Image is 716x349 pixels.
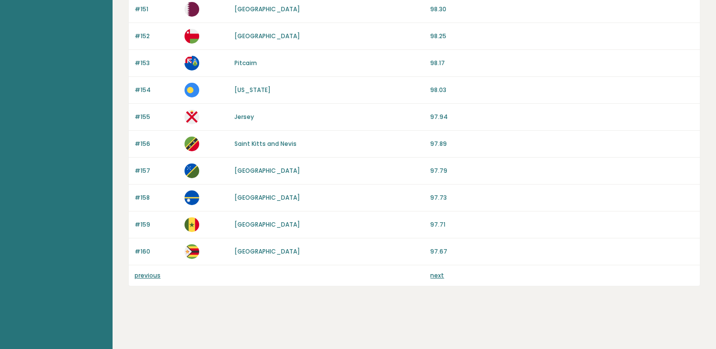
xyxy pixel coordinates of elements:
[234,32,300,40] a: [GEOGRAPHIC_DATA]
[135,271,161,279] a: previous
[234,247,300,256] a: [GEOGRAPHIC_DATA]
[234,59,257,67] a: Pitcairn
[135,166,179,175] p: #157
[234,166,300,175] a: [GEOGRAPHIC_DATA]
[430,220,694,229] p: 97.71
[234,220,300,229] a: [GEOGRAPHIC_DATA]
[135,5,179,14] p: #151
[430,113,694,121] p: 97.94
[185,29,199,44] img: om.svg
[185,83,199,97] img: pw.svg
[135,59,179,68] p: #153
[430,32,694,41] p: 98.25
[135,193,179,202] p: #158
[135,32,179,41] p: #152
[234,113,254,121] a: Jersey
[185,244,199,259] img: zw.svg
[135,113,179,121] p: #155
[234,140,297,148] a: Saint Kitts and Nevis
[234,86,271,94] a: [US_STATE]
[185,163,199,178] img: sb.svg
[185,110,199,124] img: je.svg
[430,86,694,94] p: 98.03
[135,247,179,256] p: #160
[430,140,694,148] p: 97.89
[185,137,199,151] img: kn.svg
[135,140,179,148] p: #156
[185,217,199,232] img: sn.svg
[430,247,694,256] p: 97.67
[234,5,300,13] a: [GEOGRAPHIC_DATA]
[185,190,199,205] img: nr.svg
[234,193,300,202] a: [GEOGRAPHIC_DATA]
[430,5,694,14] p: 98.30
[430,193,694,202] p: 97.73
[185,2,199,17] img: qa.svg
[135,220,179,229] p: #159
[135,86,179,94] p: #154
[430,271,444,279] a: next
[430,59,694,68] p: 98.17
[185,56,199,70] img: pn.svg
[430,166,694,175] p: 97.79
